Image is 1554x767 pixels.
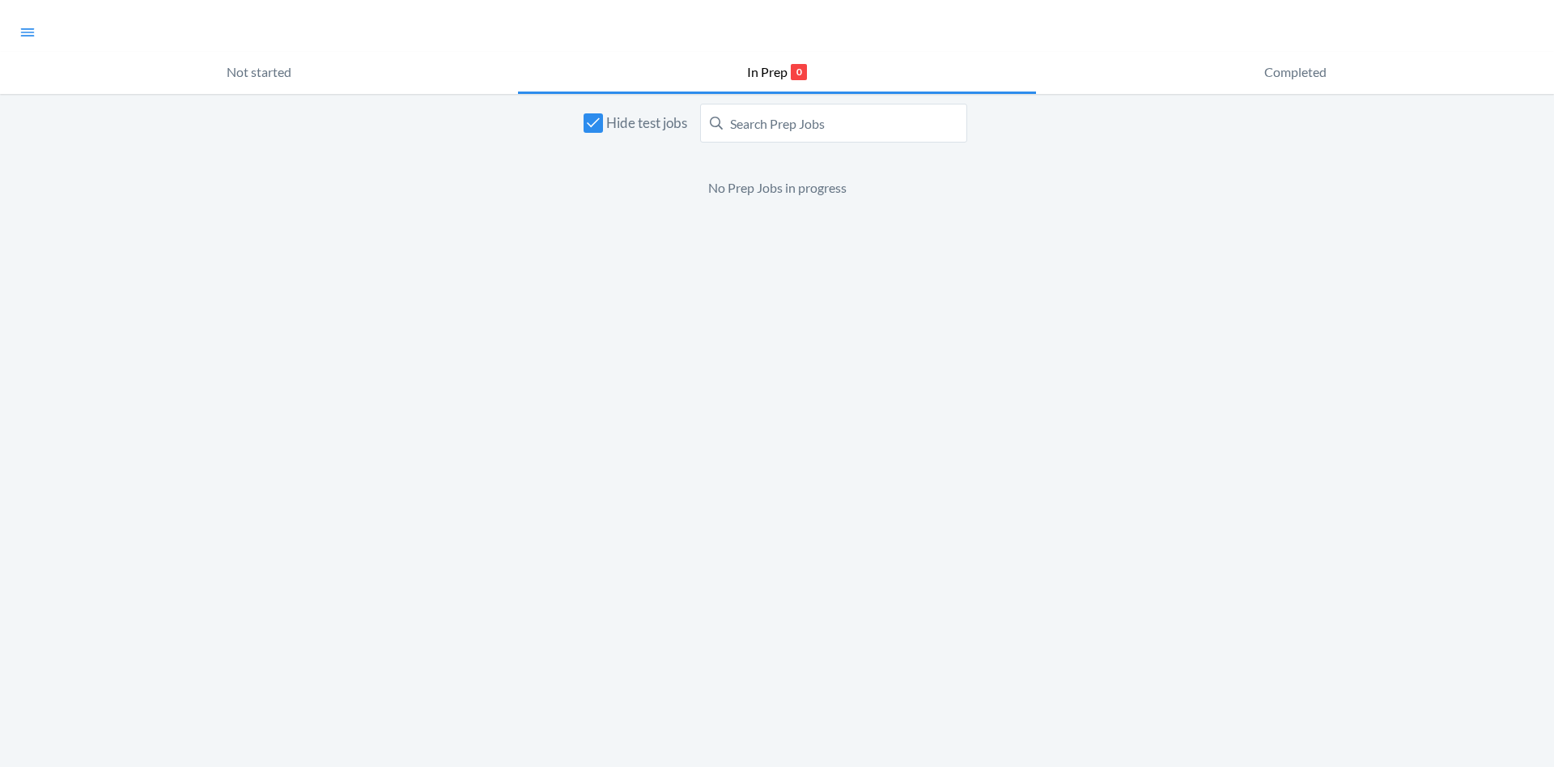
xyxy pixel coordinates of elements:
input: Search Prep Jobs [700,104,967,143]
span: Hide test jobs [606,113,687,134]
p: 0 [791,64,807,80]
p: No Prep Jobs in progress [587,178,967,198]
p: In Prep [747,62,788,82]
p: Not started [227,62,291,82]
button: Completed [1036,52,1554,94]
button: In Prep0 [518,52,1036,94]
p: Completed [1264,62,1327,82]
input: Hide test jobs [584,113,603,133]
